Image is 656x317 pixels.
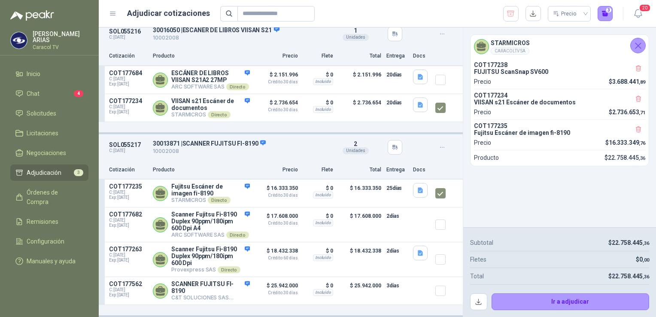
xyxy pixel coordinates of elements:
p: $ 2.151.996 [255,70,298,84]
span: Crédito 30 días [255,80,298,84]
span: Exp: [DATE] [109,293,148,298]
div: Unidades [343,147,369,154]
div: Directo [226,83,249,90]
div: CARACOLTV SA [491,48,529,55]
a: Manuales y ayuda [10,253,88,269]
p: COT177238 [474,61,645,68]
span: 0 [639,256,649,263]
p: Docs [413,166,430,174]
p: C&T SOLUCIONES SAS [171,294,250,301]
div: Directo [208,197,231,204]
span: 1 [354,27,357,34]
p: COT177235 [474,122,645,129]
span: 2.736.653 [612,109,645,116]
p: Flete [303,52,333,60]
p: $ 0 [303,70,333,80]
span: Negociaciones [27,148,66,158]
p: Precio [474,138,491,147]
p: COT177562 [109,280,148,287]
div: Directo [231,294,253,301]
div: Incluido [313,192,333,198]
p: $ 18.432.338 [338,246,381,273]
p: $ [608,271,649,281]
a: Órdenes de Compra [10,184,88,210]
a: Solicitudes [10,105,88,122]
span: C: [DATE] [109,190,148,195]
p: Total [338,52,381,60]
span: Exp: [DATE] [109,223,148,228]
span: Inicio [27,69,40,79]
a: Remisiones [10,213,88,230]
p: $ 25.942.000 [338,280,381,301]
span: Remisiones [27,217,58,226]
p: Flete [303,166,333,174]
h1: Adjudicar cotizaciones [127,7,210,19]
p: 2 días [386,211,408,221]
p: 20 días [386,70,408,80]
p: $ 0 [303,183,333,193]
p: $ 2.151.996 [338,70,381,90]
p: COT177235 [109,183,148,190]
p: $ 17.608.000 [255,211,298,226]
span: Adjudicación [27,168,61,177]
p: SOL055217 [109,141,148,148]
span: 3 [74,169,83,176]
p: Scanner Fujitsu Fi-8190 Duplex 90ppm/180ipm 600 Dpi A4 [171,211,250,232]
div: Incluido [313,106,333,113]
span: 22.758.445 [612,239,649,246]
span: ,36 [639,155,645,161]
a: Licitaciones [10,125,88,141]
p: $ 0 [303,211,333,221]
p: COT177263 [109,246,148,253]
p: 25 días [386,183,408,193]
p: 20 días [386,98,408,108]
span: C: [DATE] [109,253,148,258]
div: Directo [218,266,240,273]
p: Precio [255,166,298,174]
p: Fletes [470,255,486,264]
span: C: [DATE] [109,287,148,293]
span: Crédito 30 días [255,108,298,112]
button: Cerrar [630,38,646,53]
p: Producto [153,166,250,174]
button: 20 [630,6,646,21]
div: Incluido [313,219,333,226]
span: ,36 [643,274,649,280]
p: $ [604,153,645,162]
span: Configuración [27,237,64,246]
span: Crédito 30 días [255,193,298,198]
p: Precio [255,52,298,60]
p: C: [DATE] [109,148,148,153]
a: Configuración [10,233,88,250]
p: COT177234 [474,92,645,99]
p: $ [609,107,645,117]
p: COT177682 [109,211,148,218]
span: Crédito 30 días [255,291,298,295]
span: Órdenes de Compra [27,188,80,207]
span: Exp: [DATE] [109,110,148,115]
a: Chat4 [10,85,88,102]
p: [PERSON_NAME] ARIAS [33,31,88,43]
div: STARMICROSCARACOLTV SA [471,35,649,58]
p: Cotización [109,52,148,60]
p: 3 días [386,280,408,291]
p: 10002008 [153,147,329,155]
img: Company Logo [11,32,27,49]
p: COT177234 [109,98,148,104]
span: C: [DATE] [109,76,148,82]
span: 3.688.441 [612,78,645,85]
h4: STARMICROS [491,38,530,48]
span: Exp: [DATE] [109,195,148,200]
span: Chat [27,89,39,98]
p: 2 días [386,246,408,256]
p: Provexpress SAS [171,266,250,273]
span: ,71 [639,110,645,116]
span: 22.758.445 [612,273,649,280]
span: ,89 [639,79,645,85]
p: STARMICROS [171,197,250,204]
div: Incluido [313,78,333,85]
p: $ [608,238,649,247]
p: $ [609,77,645,86]
p: Producto [153,52,250,60]
p: SCANNER FUJITSU FI-8190 [171,280,250,294]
